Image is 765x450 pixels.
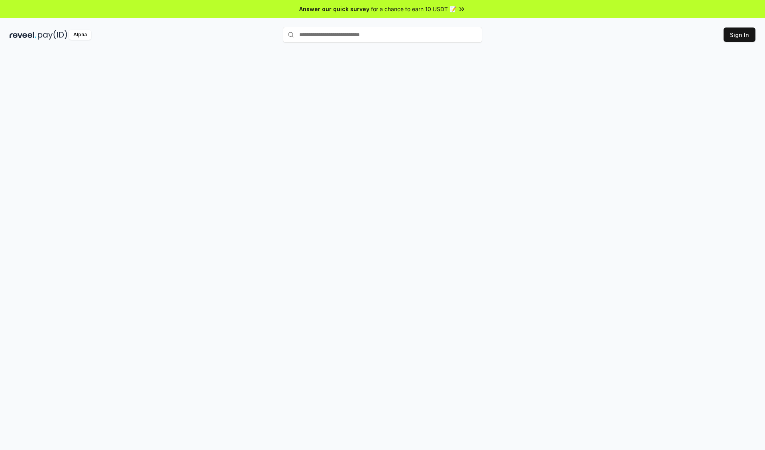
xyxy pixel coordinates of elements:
img: reveel_dark [10,30,36,40]
span: Answer our quick survey [299,5,369,13]
button: Sign In [724,28,755,42]
div: Alpha [69,30,91,40]
img: pay_id [38,30,67,40]
span: for a chance to earn 10 USDT 📝 [371,5,456,13]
